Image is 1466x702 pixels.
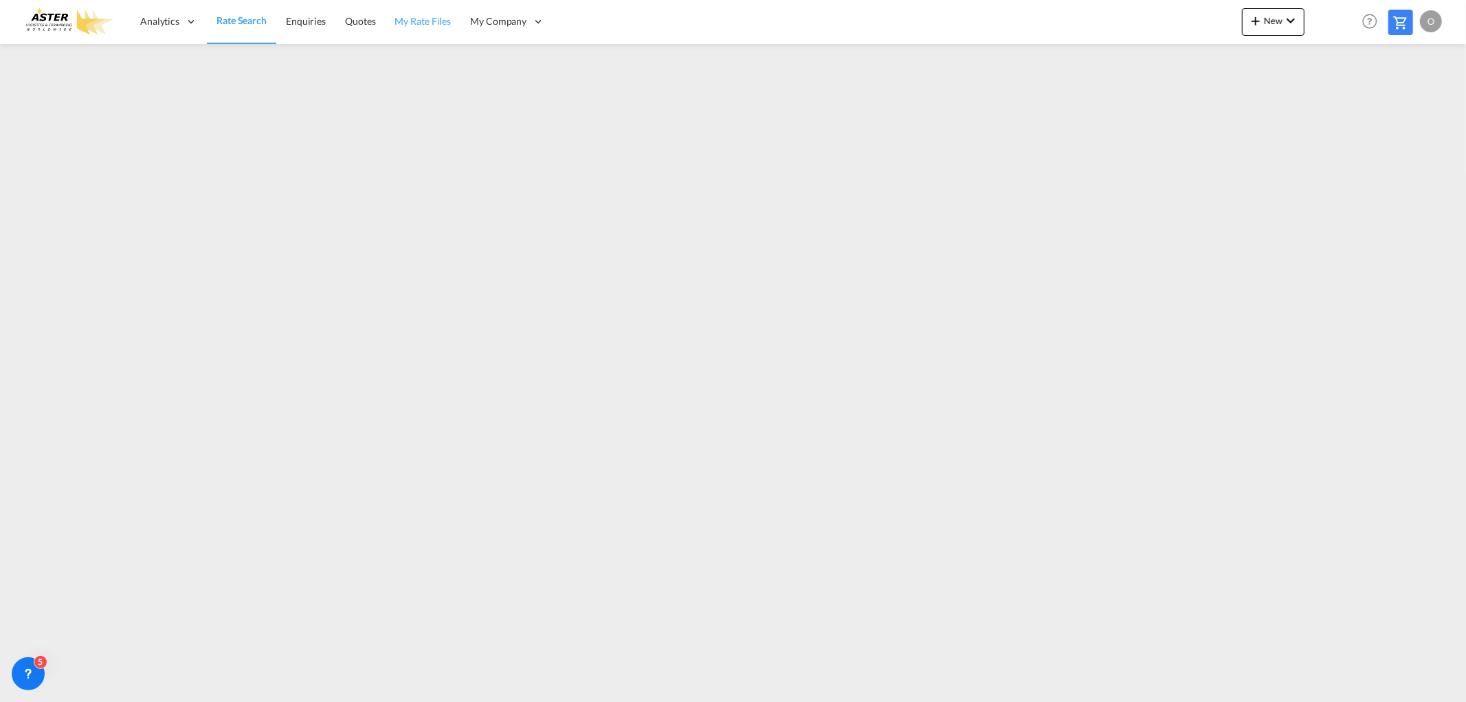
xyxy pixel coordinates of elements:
[1242,8,1304,36] button: icon-plus 400-fgNewicon-chevron-down
[1420,10,1442,32] div: O
[1247,15,1299,26] span: New
[286,15,326,27] span: Enquiries
[1358,10,1381,33] span: Help
[140,14,179,28] span: Analytics
[345,15,375,27] span: Quotes
[1247,12,1264,29] md-icon: icon-plus 400-fg
[1358,10,1388,34] div: Help
[470,14,526,28] span: My Company
[395,15,452,27] span: My Rate Files
[1282,12,1299,29] md-icon: icon-chevron-down
[21,6,113,37] img: e3303e4028ba11efbf5f992c85cc34d8.png
[216,14,267,26] span: Rate Search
